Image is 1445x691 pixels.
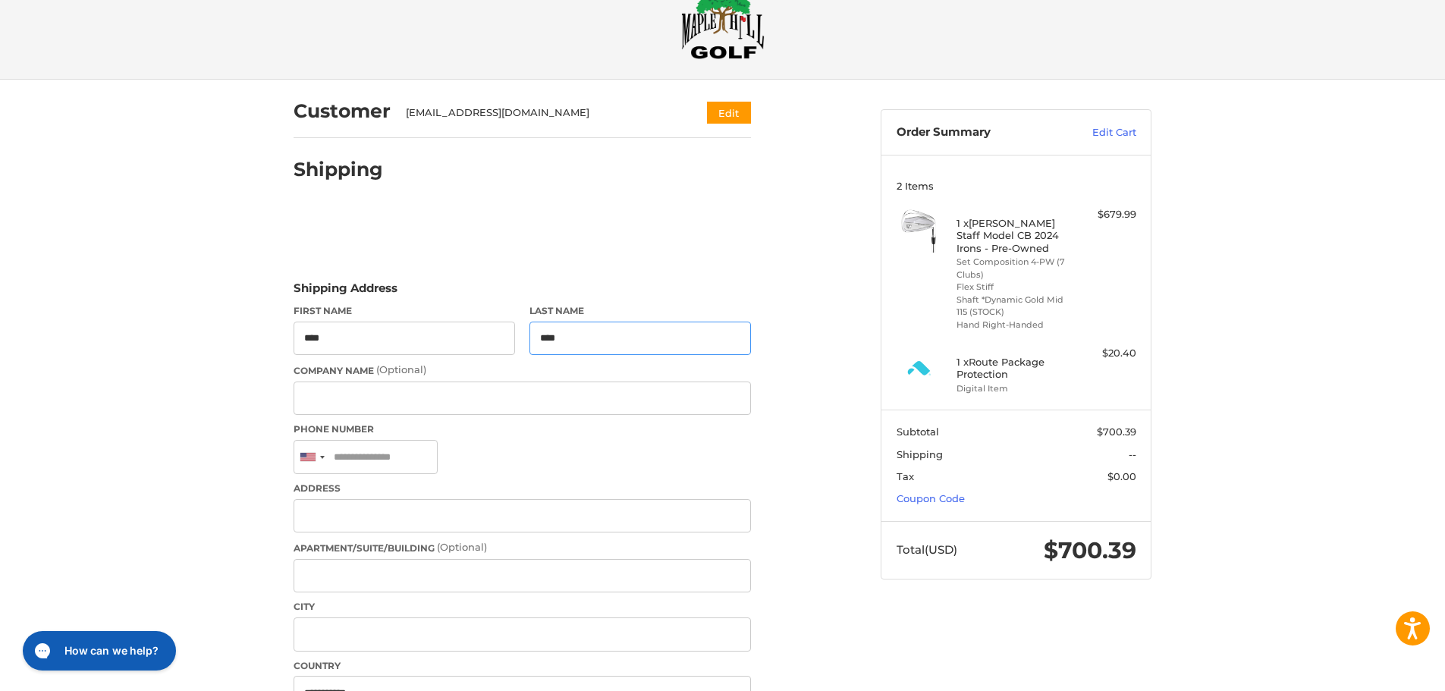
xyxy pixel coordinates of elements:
span: -- [1129,448,1136,460]
span: Total (USD) [897,542,957,557]
small: (Optional) [376,363,426,375]
iframe: Gorgias live chat messenger [15,626,181,676]
a: Edit Cart [1060,125,1136,140]
label: Phone Number [294,422,751,436]
small: (Optional) [437,541,487,553]
label: City [294,600,751,614]
div: $679.99 [1076,207,1136,222]
label: Last Name [529,304,751,318]
button: Edit [707,102,751,124]
h3: Order Summary [897,125,1060,140]
li: Shaft *Dynamic Gold Mid 115 (STOCK) [957,294,1073,319]
span: $700.39 [1097,426,1136,438]
span: Subtotal [897,426,939,438]
h2: Customer [294,99,391,123]
legend: Shipping Address [294,280,397,304]
label: First Name [294,304,515,318]
span: Tax [897,470,914,482]
div: $20.40 [1076,346,1136,361]
li: Set Composition 4-PW (7 Clubs) [957,256,1073,281]
li: Hand Right-Handed [957,319,1073,331]
label: Country [294,659,751,673]
label: Company Name [294,363,751,378]
li: Digital Item [957,382,1073,395]
label: Apartment/Suite/Building [294,540,751,555]
span: Shipping [897,448,943,460]
h3: 2 Items [897,180,1136,192]
h2: Shipping [294,158,383,181]
div: [EMAIL_ADDRESS][DOMAIN_NAME] [406,105,678,121]
h4: 1 x Route Package Protection [957,356,1073,381]
span: $0.00 [1107,470,1136,482]
label: Address [294,482,751,495]
div: United States: +1 [294,441,329,473]
span: $700.39 [1044,536,1136,564]
li: Flex Stiff [957,281,1073,294]
a: Coupon Code [897,492,965,504]
h4: 1 x [PERSON_NAME] Staff Model CB 2024 Irons - Pre-Owned [957,217,1073,254]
